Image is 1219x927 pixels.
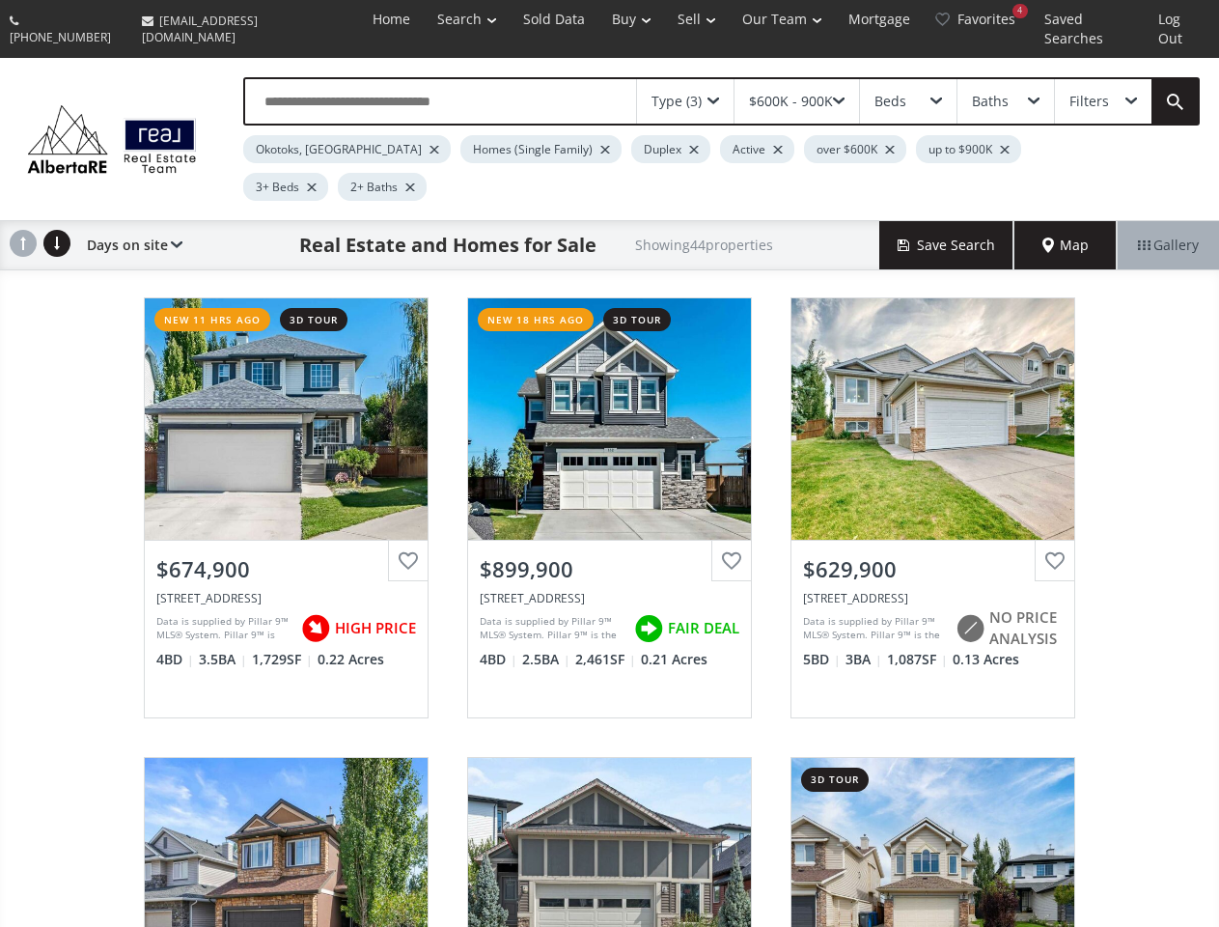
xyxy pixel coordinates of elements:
span: 2,461 SF [575,650,636,669]
img: Logo [19,100,205,178]
div: 2+ Baths [338,173,427,201]
a: [EMAIL_ADDRESS][DOMAIN_NAME] [132,3,355,55]
h1: Real Estate and Homes for Sale [299,232,596,259]
div: 14 Crystalridge Bay, Okotoks, AB T1S 1W5 [156,590,416,606]
span: 3.5 BA [199,650,247,669]
span: 1,729 SF [252,650,313,669]
span: [PHONE_NUMBER] [10,29,111,45]
div: Beds [874,95,906,108]
span: 2.5 BA [522,650,570,669]
div: 45 Westridge Drive, Okotoks, AB T1S 2N3 [803,590,1063,606]
span: NO PRICE ANALYSIS [989,607,1063,649]
div: Days on site [77,221,182,269]
span: 3 BA [845,650,882,669]
div: 132 Drake Landing Gardens, Okotoks, AB T1S0P9 [480,590,739,606]
a: new 18 hrs ago3d tour$899,900[STREET_ADDRESS]Data is supplied by Pillar 9™ MLS® System. Pillar 9™... [448,278,771,738]
img: rating icon [629,609,668,648]
div: Baths [972,95,1009,108]
div: Active [720,135,794,163]
div: Homes (Single Family) [460,135,622,163]
div: 3+ Beds [243,173,328,201]
a: new 11 hrs ago3d tour$674,900[STREET_ADDRESS]Data is supplied by Pillar 9™ MLS® System. Pillar 9™... [125,278,448,738]
div: $674,900 [156,554,416,584]
div: Filters [1069,95,1109,108]
div: Map [1014,221,1117,269]
div: $899,900 [480,554,739,584]
div: $629,900 [803,554,1063,584]
span: 0.22 Acres [318,650,384,669]
div: Gallery [1117,221,1219,269]
span: 4 BD [156,650,194,669]
a: $629,900[STREET_ADDRESS]Data is supplied by Pillar 9™ MLS® System. Pillar 9™ is the owner of the ... [771,278,1094,738]
div: Okotoks, [GEOGRAPHIC_DATA] [243,135,451,163]
span: 5 BD [803,650,841,669]
div: Data is supplied by Pillar 9™ MLS® System. Pillar 9™ is the owner of the copyright in its MLS® Sy... [480,614,624,643]
span: [EMAIL_ADDRESS][DOMAIN_NAME] [142,13,258,45]
div: Data is supplied by Pillar 9™ MLS® System. Pillar 9™ is the owner of the copyright in its MLS® Sy... [156,614,291,643]
div: Data is supplied by Pillar 9™ MLS® System. Pillar 9™ is the owner of the copyright in its MLS® Sy... [803,614,946,643]
button: Save Search [879,221,1014,269]
div: Duplex [631,135,710,163]
span: 4 BD [480,650,517,669]
span: 0.13 Acres [953,650,1019,669]
img: rating icon [951,609,989,648]
div: over $600K [804,135,906,163]
span: Gallery [1138,236,1199,255]
span: 1,087 SF [887,650,948,669]
span: HIGH PRICE [335,618,416,638]
div: Type (3) [651,95,702,108]
div: $600K - 900K [749,95,833,108]
h2: Showing 44 properties [635,238,773,252]
div: up to $900K [916,135,1021,163]
div: 4 [1012,4,1028,18]
span: Map [1042,236,1089,255]
span: FAIR DEAL [668,618,739,638]
span: 0.21 Acres [641,650,707,669]
img: rating icon [296,609,335,648]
